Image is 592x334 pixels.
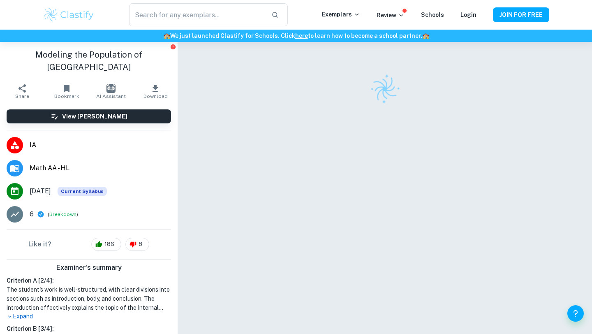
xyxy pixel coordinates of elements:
button: Report issue [170,44,176,50]
div: 186 [91,238,121,251]
h1: The student's work is well-structured, with clear divisions into sections such as introduction, b... [7,285,171,312]
button: View [PERSON_NAME] [7,109,171,123]
button: Breakdown [49,211,76,218]
button: AI Assistant [89,80,133,103]
span: Math AA - HL [30,163,171,173]
a: here [295,32,308,39]
span: Current Syllabus [58,187,107,196]
img: Clastify logo [365,69,405,109]
span: ( ) [48,211,78,218]
button: JOIN FOR FREE [493,7,549,22]
h6: Criterion B [ 3 / 4 ]: [7,324,171,333]
span: 8 [134,240,147,248]
h6: Criterion A [ 2 / 4 ]: [7,276,171,285]
button: Bookmark [44,80,89,103]
p: Expand [7,312,171,321]
p: 6 [30,209,34,219]
span: Download [143,93,168,99]
img: AI Assistant [106,84,116,93]
span: 186 [100,240,119,248]
span: AI Assistant [96,93,126,99]
span: 🏫 [163,32,170,39]
h6: Examiner's summary [3,263,174,273]
h1: Modeling the Population of [GEOGRAPHIC_DATA] [7,49,171,73]
a: Schools [421,12,444,18]
div: This exemplar is based on the current syllabus. Feel free to refer to it for inspiration/ideas wh... [58,187,107,196]
span: Share [15,93,29,99]
h6: View [PERSON_NAME] [62,112,127,121]
p: Exemplars [322,10,360,19]
p: Review [377,11,405,20]
button: Help and Feedback [567,305,584,322]
span: 🏫 [422,32,429,39]
input: Search for any exemplars... [129,3,265,26]
h6: Like it? [28,239,51,249]
span: Bookmark [54,93,79,99]
button: Download [133,80,178,103]
span: IA [30,140,171,150]
div: 8 [125,238,149,251]
span: [DATE] [30,186,51,196]
img: Clastify logo [43,7,95,23]
h6: We just launched Clastify for Schools. Click to learn how to become a school partner. [2,31,590,40]
a: Login [460,12,476,18]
